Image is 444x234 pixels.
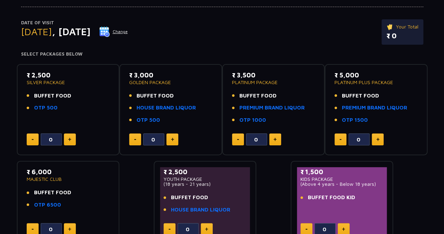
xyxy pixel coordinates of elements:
[239,116,266,124] a: OTP 1000
[137,92,174,100] span: BUFFET FOOD
[34,189,71,197] span: BUFFET FOOD
[129,70,212,80] p: ₹ 3,000
[334,80,418,85] p: PLATINUM PLUS PACKAGE
[300,167,384,177] p: ₹ 1,500
[168,229,171,230] img: minus
[305,229,307,230] img: minus
[171,206,230,214] a: HOUSE BRAND LIQUOR
[137,116,160,124] a: OTP 500
[27,167,110,177] p: ₹ 6,000
[99,26,128,37] button: Change
[239,104,305,112] a: PREMIUM BRAND LIQUOR
[34,92,71,100] span: BUFFET FOOD
[334,70,418,80] p: ₹ 5,000
[171,194,208,202] span: BUFFET FOOD
[171,138,174,141] img: plus
[273,138,277,141] img: plus
[164,177,247,182] p: YOUTH PACKAGE
[68,138,71,141] img: plus
[164,182,247,186] p: (18 years - 21 years)
[237,139,239,140] img: minus
[34,104,58,112] a: OTP 500
[232,80,315,85] p: PLATINUM PACKAGE
[232,70,315,80] p: ₹ 3,500
[21,26,52,37] span: [DATE]
[239,92,277,100] span: BUFFET FOOD
[129,80,212,85] p: GOLDEN PACKAGE
[308,194,355,202] span: BUFFET FOOD KID
[386,23,394,31] img: ticket
[21,19,128,26] p: Date of Visit
[342,104,407,112] a: PREMIUM BRAND LIQUOR
[300,177,384,182] p: KIDS PACKAGE
[32,139,34,140] img: minus
[34,201,61,209] a: OTP 6500
[137,104,196,112] a: HOUSE BRAND LIQUOR
[21,51,423,57] h4: Select Packages Below
[342,92,379,100] span: BUFFET FOOD
[27,80,110,85] p: SILVER PACKAGE
[342,116,368,124] a: OTP 1500
[386,23,418,31] p: Your Total
[52,26,91,37] span: , [DATE]
[386,31,418,41] p: ₹ 0
[32,229,34,230] img: minus
[164,167,247,177] p: ₹ 2,500
[27,70,110,80] p: ₹ 2,500
[134,139,136,140] img: minus
[27,177,110,182] p: MAJESTIC CLUB
[342,227,345,231] img: plus
[376,138,379,141] img: plus
[339,139,342,140] img: minus
[300,182,384,186] p: (Above 4 years - Below 18 years)
[205,227,208,231] img: plus
[68,227,71,231] img: plus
